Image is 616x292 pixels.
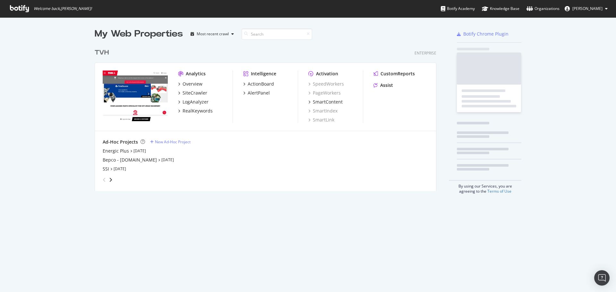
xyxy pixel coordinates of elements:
div: RealKeywords [183,108,213,114]
div: Open Intercom Messenger [594,270,610,286]
a: [DATE] [114,166,126,171]
div: Analytics [186,71,206,77]
div: New Ad-Hoc Project [155,139,191,145]
div: grid [95,40,441,191]
a: Botify Chrome Plugin [457,31,509,37]
div: angle-left [100,175,108,185]
a: [DATE] [161,157,174,163]
button: [PERSON_NAME] [560,4,613,14]
div: ActionBoard [248,81,274,87]
div: Botify Chrome Plugin [463,31,509,37]
div: Botify Academy [441,5,475,12]
button: Most recent crawl [188,29,236,39]
div: Ad-Hoc Projects [103,139,138,145]
img: tvh.com [103,71,168,122]
div: Most recent crawl [197,32,229,36]
div: Assist [380,82,393,88]
a: SmartContent [308,99,343,105]
a: CustomReports [373,71,415,77]
div: Enterprise [415,50,436,56]
a: PageWorkers [308,90,341,96]
input: Search [242,29,312,40]
div: SiteCrawler [183,90,207,96]
a: Terms of Use [487,188,511,194]
a: RealKeywords [178,108,213,114]
a: ActionBoard [243,81,274,87]
a: [DATE] [133,148,146,154]
div: Intelligence [251,71,276,77]
div: TVH [95,48,109,57]
div: SmartContent [313,99,343,105]
div: LogAnalyzer [183,99,209,105]
div: CustomReports [381,71,415,77]
a: New Ad-Hoc Project [150,139,191,145]
div: Activation [316,71,338,77]
a: SpeedWorkers [308,81,344,87]
a: AlertPanel [243,90,270,96]
a: SiteCrawler [178,90,207,96]
a: Bepco - [DOMAIN_NAME] [103,157,157,163]
div: Knowledge Base [482,5,519,12]
a: LogAnalyzer [178,99,209,105]
div: Organizations [526,5,560,12]
div: AlertPanel [248,90,270,96]
a: Energic Plus [103,148,129,154]
a: SmartIndex [308,108,338,114]
a: Overview [178,81,202,87]
a: SmartLink [308,117,334,123]
div: My Web Properties [95,28,183,40]
div: By using our Services, you are agreeing to the [449,180,521,194]
a: SSI [103,166,109,172]
a: TVH [95,48,111,57]
div: Overview [183,81,202,87]
span: Steven De Moor [572,6,603,11]
div: angle-right [108,177,113,183]
a: Assist [373,82,393,88]
span: Welcome back, [PERSON_NAME] ! [34,6,92,11]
